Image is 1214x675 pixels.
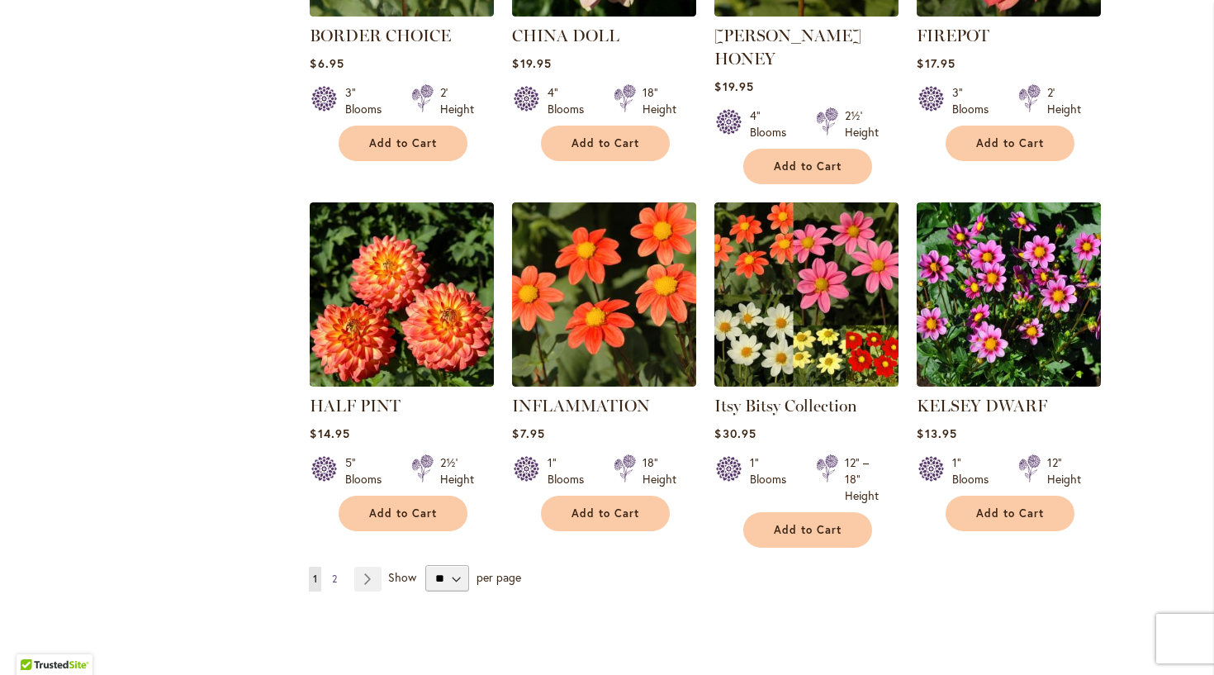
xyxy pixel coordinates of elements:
div: 3" Blooms [345,84,391,117]
span: Add to Cart [571,136,639,150]
a: FIREPOT [917,4,1101,20]
span: $6.95 [310,55,344,71]
span: $19.95 [512,55,551,71]
div: 18" Height [643,84,676,117]
div: 4" Blooms [750,107,796,140]
a: FIREPOT [917,26,989,45]
a: CHINA DOLL [512,4,696,20]
span: Add to Cart [571,506,639,521]
div: 1" Blooms [952,454,998,487]
span: $17.95 [917,55,955,71]
a: INFLAMMATION [512,374,696,390]
span: per page [477,569,521,585]
span: Add to Cart [976,506,1044,521]
span: Show [388,569,416,585]
div: 12" – 18" Height [845,454,879,504]
a: 2 [328,567,341,592]
button: Add to Cart [541,126,670,161]
img: INFLAMMATION [512,202,696,387]
div: 4" Blooms [548,84,594,117]
a: KELSEY DWARF [917,396,1047,416]
div: 2½' Height [440,454,474,487]
img: Itsy Bitsy Collection [714,202,899,387]
a: INFLAMMATION [512,396,650,416]
span: $19.95 [714,78,753,94]
div: 2' Height [440,84,474,117]
span: Add to Cart [369,136,437,150]
button: Add to Cart [946,126,1074,161]
div: 1" Blooms [548,454,594,487]
div: 18" Height [643,454,676,487]
iframe: Launch Accessibility Center [12,616,59,663]
div: 3" Blooms [952,84,998,117]
button: Add to Cart [339,496,467,531]
a: CRICHTON HONEY [714,4,899,20]
div: 5" Blooms [345,454,391,487]
span: 1 [313,573,317,585]
button: Add to Cart [743,512,872,548]
div: 2½' Height [845,107,879,140]
a: KELSEY DWARF [917,374,1101,390]
a: HALF PINT [310,396,401,416]
span: $7.95 [512,425,544,441]
span: $14.95 [310,425,349,441]
a: BORDER CHOICE [310,26,451,45]
a: [PERSON_NAME] HONEY [714,26,861,69]
span: $13.95 [917,425,956,441]
span: 2 [332,573,337,585]
div: 1" Blooms [750,454,796,504]
span: Add to Cart [369,506,437,521]
div: 12" Height [1047,454,1081,487]
button: Add to Cart [743,149,872,184]
span: Add to Cart [774,523,842,537]
img: KELSEY DWARF [917,202,1101,387]
a: Itsy Bitsy Collection [714,374,899,390]
a: Itsy Bitsy Collection [714,396,857,416]
button: Add to Cart [946,496,1074,531]
img: HALF PINT [310,202,494,387]
a: CHINA DOLL [512,26,619,45]
div: 2' Height [1047,84,1081,117]
a: HALF PINT [310,374,494,390]
span: Add to Cart [774,159,842,174]
span: $30.95 [714,425,756,441]
button: Add to Cart [541,496,670,531]
a: BORDER CHOICE [310,4,494,20]
button: Add to Cart [339,126,467,161]
span: Add to Cart [976,136,1044,150]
